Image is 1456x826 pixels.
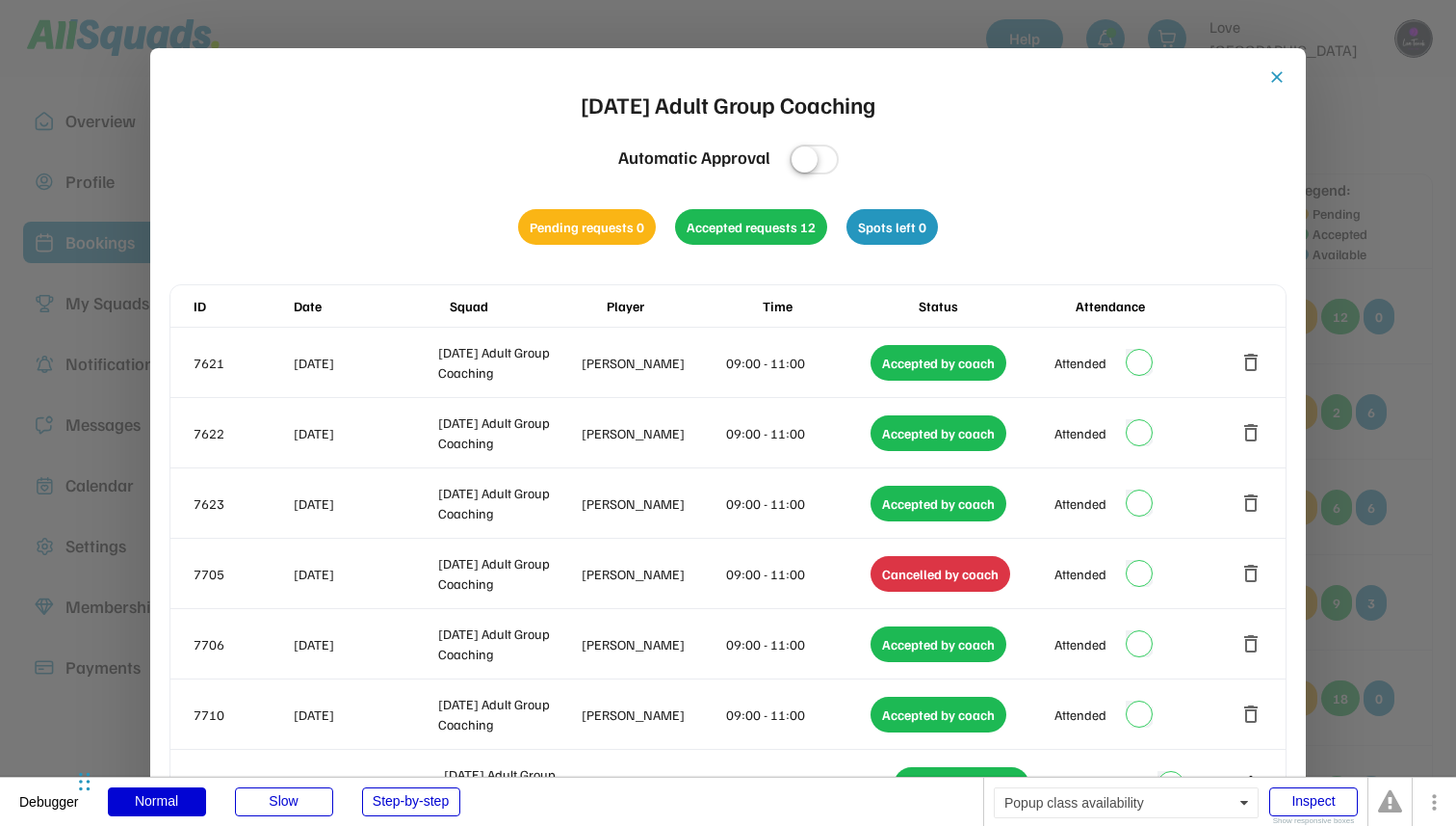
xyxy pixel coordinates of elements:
[450,296,602,316] div: Squad
[675,209,827,245] div: Accepted requests 12
[1086,775,1138,795] div: Attended
[871,556,1010,592] div: Cancelled by coach
[438,694,579,734] div: [DATE] Adult Group Coaching
[1239,492,1262,515] button: delete
[582,634,722,654] div: [PERSON_NAME]
[726,423,867,443] div: 09:00 - 11:00
[763,296,915,316] div: Time
[582,353,722,373] div: [PERSON_NAME]
[108,787,206,816] div: Normal
[1054,634,1106,654] div: Attended
[1269,817,1358,825] div: Show responsive boxes
[294,296,446,316] div: Date
[582,423,722,443] div: [PERSON_NAME]
[294,423,434,443] div: [DATE]
[894,767,1029,803] div: Accepted by coach
[1054,493,1106,514] div: Attended
[438,483,579,523] div: [DATE] Adult Group Coaching
[1054,705,1106,725] div: Attended
[1239,703,1262,726] button: delete
[1076,296,1228,316] div: Attendance
[1239,632,1262,655] button: delete
[726,564,867,584] div: 09:00 - 11:00
[294,634,434,654] div: [DATE]
[582,705,722,725] div: [PERSON_NAME]
[438,624,579,664] div: [DATE] Adult Group Coaching
[1267,67,1287,87] button: close
[194,423,290,443] div: 7622
[294,564,434,584] div: [DATE]
[294,775,440,795] div: [DATE]
[294,353,434,373] div: [DATE]
[194,493,290,514] div: 7623
[294,705,434,725] div: [DATE]
[235,787,333,816] div: Slow
[593,775,740,795] div: [PERSON_NAME]
[194,775,290,795] div: 7729
[618,145,770,171] div: Automatic Approval
[194,634,290,654] div: 7706
[438,553,579,594] div: [DATE] Adult Group Coaching
[581,87,875,121] div: [DATE] Adult Group Coaching
[438,342,579,383] div: [DATE] Adult Group Coaching
[871,626,1006,662] div: Accepted by coach
[743,775,890,795] div: 09:00 - 11:00
[194,296,290,316] div: ID
[1239,421,1262,444] button: delete
[871,486,1006,521] div: Accepted by coach
[1269,787,1358,816] div: Inspect
[1054,423,1106,443] div: Attended
[438,413,579,453] div: [DATE] Adult Group Coaching
[871,345,1006,381] div: Accepted by coach
[1239,562,1262,585] button: delete
[582,564,722,584] div: [PERSON_NAME]
[444,764,590,805] div: [DATE] Adult Group Coaching
[871,415,1006,451] div: Accepted by coach
[726,705,867,725] div: 09:00 - 11:00
[919,296,1071,316] div: Status
[1239,351,1262,374] button: delete
[194,353,290,373] div: 7621
[607,296,759,316] div: Player
[194,564,290,584] div: 7705
[726,353,867,373] div: 09:00 - 11:00
[994,787,1259,818] div: Popup class availability
[194,705,290,725] div: 7710
[518,209,656,245] div: Pending requests 0
[1054,353,1106,373] div: Attended
[1054,564,1106,584] div: Attended
[726,634,867,654] div: 09:00 - 11:00
[294,493,434,514] div: [DATE]
[726,493,867,514] div: 09:00 - 11:00
[582,493,722,514] div: [PERSON_NAME]
[871,697,1006,733] div: Accepted by coach
[846,209,938,245] div: Spots left 0
[362,787,460,816] div: Step-by-step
